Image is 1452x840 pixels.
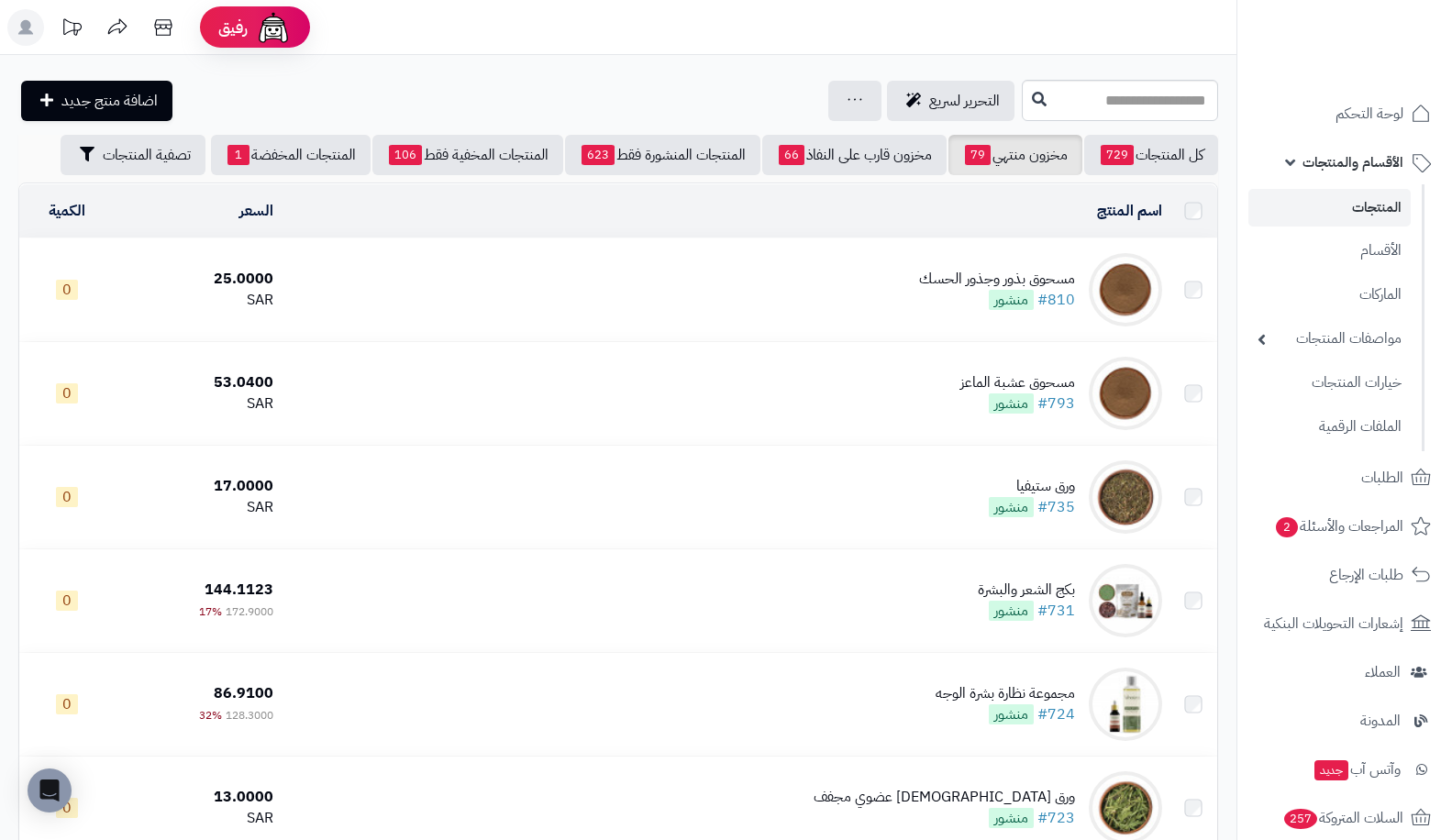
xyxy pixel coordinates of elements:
[56,694,78,714] span: 0
[214,682,273,704] span: 86.9100
[122,787,273,808] div: 13.0000
[989,601,1034,621] span: منشور
[1248,407,1411,447] a: الملفات الرقمية
[389,145,422,165] span: 106
[948,135,1082,175] a: مخزون منتهي79
[205,579,273,601] span: 144.1123
[122,476,273,497] div: 17.0000
[919,269,1075,290] div: مسحوق بذور وجذور الحسك
[1089,460,1162,534] img: ورق ستيفيا
[1282,805,1403,831] span: السلات المتروكة
[1089,564,1162,637] img: بكج الشعر والبشرة
[1248,456,1441,500] a: الطلبات
[1248,699,1441,743] a: المدونة
[1248,275,1411,315] a: الماركات
[1361,465,1403,491] span: الطلبات
[56,591,78,611] span: 0
[122,393,273,414] div: SAR
[1360,708,1401,734] span: المدونة
[1313,757,1401,782] span: وآتس آب
[582,145,615,165] span: 623
[49,200,85,222] a: الكمية
[239,200,273,222] a: السعر
[1084,135,1218,175] a: كل المنتجات729
[103,144,191,166] span: تصفية المنتجات
[1248,363,1411,403] a: خيارات المنتجات
[199,603,222,620] span: 17%
[1248,650,1441,694] a: العملاء
[56,798,78,818] span: 0
[226,707,273,724] span: 128.3000
[1089,668,1162,741] img: مجموعة نظارة بشرة الوجه
[1365,659,1401,685] span: العملاء
[1037,807,1075,829] a: #723
[21,81,172,121] a: اضافة منتج جديد
[255,9,292,46] img: ai-face.png
[1037,392,1075,414] a: #793
[61,135,205,175] button: تصفية المنتجات
[1097,200,1162,222] a: اسم المنتج
[814,787,1075,808] div: ورق [DEMOGRAPHIC_DATA] عضوي مجفف
[122,269,273,290] div: 25.0000
[779,145,804,165] span: 66
[372,135,563,175] a: المنتجات المخفية فقط106
[1037,703,1075,725] a: #724
[122,290,273,311] div: SAR
[1248,504,1441,548] a: المراجعات والأسئلة2
[227,145,249,165] span: 1
[122,808,273,829] div: SAR
[887,81,1014,121] a: التحرير لسريع
[56,487,78,507] span: 0
[122,372,273,393] div: 53.0400
[1037,496,1075,518] a: #735
[1248,231,1411,271] a: الأقسام
[1276,516,1299,537] span: 2
[122,497,273,518] div: SAR
[1101,145,1134,165] span: 729
[936,683,1075,704] div: مجموعة نظارة بشرة الوجه
[56,383,78,403] span: 0
[211,135,371,175] a: المنتجات المخفضة1
[989,497,1034,517] span: منشور
[1248,553,1441,597] a: طلبات الإرجاع
[989,393,1034,414] span: منشور
[565,135,760,175] a: المنتجات المنشورة فقط623
[978,580,1075,601] div: بكج الشعر والبشرة
[1089,357,1162,430] img: مسحوق عشبة الماعز
[1248,319,1411,359] a: مواصفات المنتجات
[989,704,1034,724] span: منشور
[1264,611,1403,636] span: إشعارات التحويلات البنكية
[218,17,248,39] span: رفيق
[1336,101,1403,127] span: لوحة التحكم
[49,9,94,50] a: تحديثات المنصة
[1248,747,1441,791] a: وآتس آبجديد
[56,280,78,300] span: 0
[960,372,1075,393] div: مسحوق عشبة الماعز
[1284,808,1318,829] span: 257
[762,135,947,175] a: مخزون قارب على النفاذ66
[1248,796,1441,840] a: السلات المتروكة257
[1274,514,1403,539] span: المراجعات والأسئلة
[226,603,273,620] span: 172.9000
[1329,562,1403,588] span: طلبات الإرجاع
[61,90,158,112] span: اضافة منتج جديد
[1037,289,1075,311] a: #810
[989,808,1034,828] span: منشور
[965,145,991,165] span: 79
[1327,42,1435,81] img: logo-2.png
[1302,149,1403,175] span: الأقسام والمنتجات
[1248,189,1411,227] a: المنتجات
[199,707,222,724] span: 32%
[1037,600,1075,622] a: #731
[989,290,1034,310] span: منشور
[1314,760,1348,780] span: جديد
[989,476,1075,497] div: ورق ستيفيا
[1248,602,1441,646] a: إشعارات التحويلات البنكية
[28,768,72,812] div: Open Intercom Messenger
[929,90,1000,112] span: التحرير لسريع
[1089,253,1162,326] img: مسحوق بذور وجذور الحسك
[1248,92,1441,136] a: لوحة التحكم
